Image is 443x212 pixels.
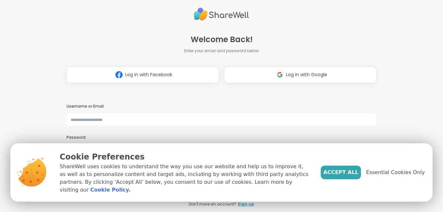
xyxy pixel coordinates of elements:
[224,67,377,83] button: Log in with Google
[113,69,125,81] img: ShareWell Logomark
[66,104,377,109] h3: Username or Email
[66,135,377,140] h3: Password
[238,201,254,207] a: Sign up
[321,166,361,179] button: Accept All
[191,34,253,45] span: Welcome Back!
[286,71,327,78] span: Log in with Google
[125,71,172,78] span: Log in with Facebook
[189,201,236,207] span: Don't have an account?
[274,69,286,81] img: ShareWell Logomark
[66,67,219,83] button: Log in with Facebook
[60,163,310,194] p: ShareWell uses cookies to understand the way you use our website and help us to improve it, as we...
[323,169,358,176] span: Accept All
[194,5,249,23] img: ShareWell Logo
[90,186,130,194] a: Cookie Policy.
[366,169,425,176] span: Essential Cookies Only
[60,151,310,163] p: Cookie Preferences
[184,48,259,54] span: Enter your email and password below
